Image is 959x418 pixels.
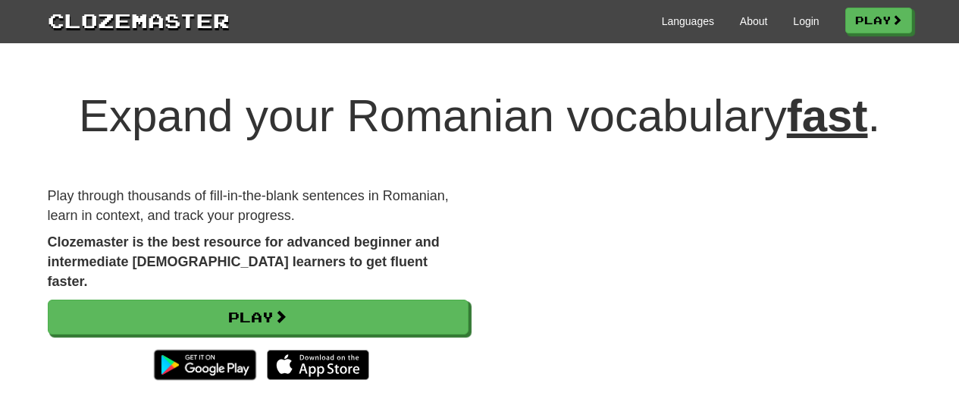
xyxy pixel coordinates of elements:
a: Play [845,8,912,33]
u: fast [787,90,868,141]
img: Get it on Google Play [146,342,264,388]
a: Play [48,300,469,335]
a: Languages [662,14,714,29]
img: Download_on_the_App_Store_Badge_US-UK_135x40-25178aeef6eb6b83b96f5f2d004eda3bffbb37122de64afbaef7... [267,350,369,380]
p: Play through thousands of fill-in-the-blank sentences in Romanian, learn in context, and track yo... [48,187,469,225]
a: Clozemaster [48,6,230,34]
h1: Expand your Romanian vocabulary . [48,91,912,141]
a: Login [793,14,819,29]
a: About [740,14,768,29]
strong: Clozemaster is the best resource for advanced beginner and intermediate [DEMOGRAPHIC_DATA] learne... [48,234,440,288]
